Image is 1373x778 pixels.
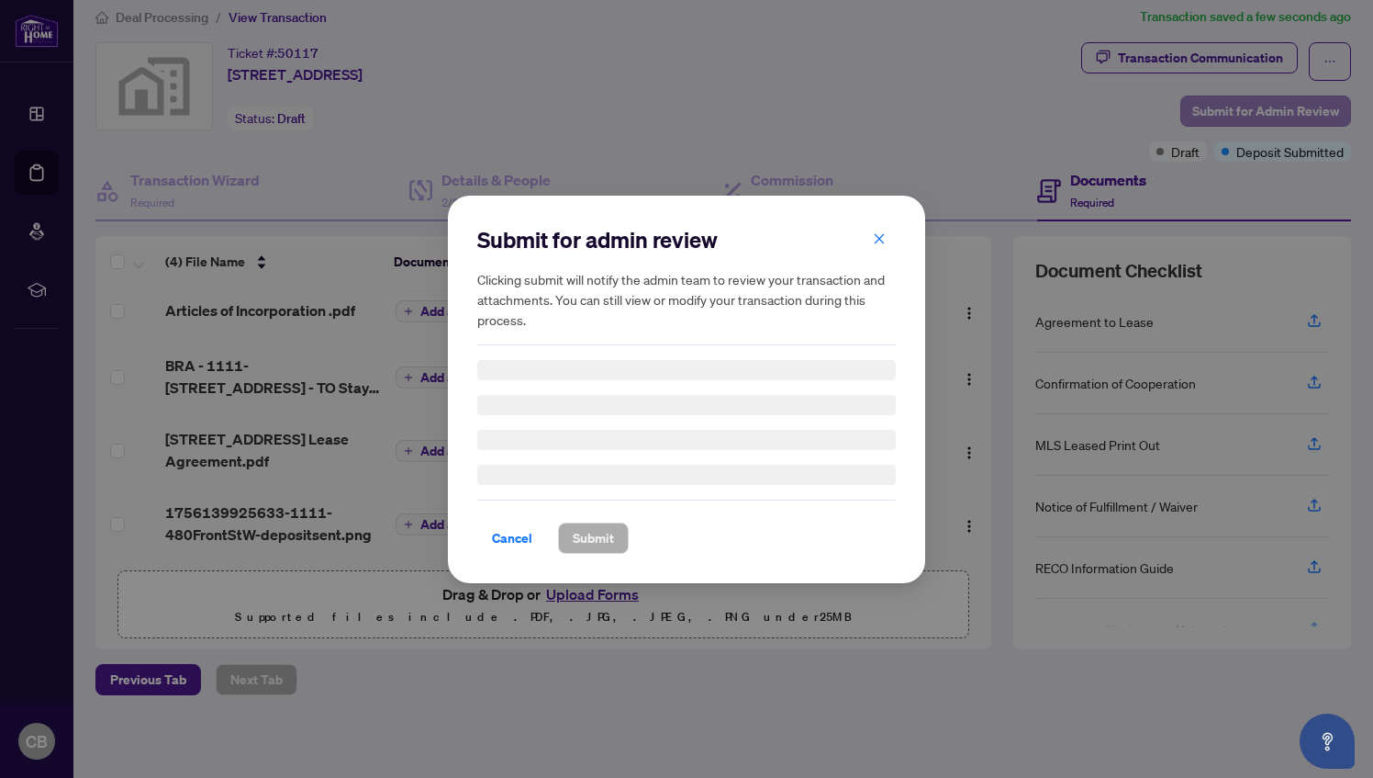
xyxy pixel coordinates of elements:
[477,269,896,330] h5: Clicking submit will notify the admin team to review your transaction and attachments. You can st...
[477,225,896,254] h2: Submit for admin review
[1300,714,1355,769] button: Open asap
[558,523,629,554] button: Submit
[873,231,886,244] span: close
[477,523,547,554] button: Cancel
[492,524,532,553] span: Cancel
